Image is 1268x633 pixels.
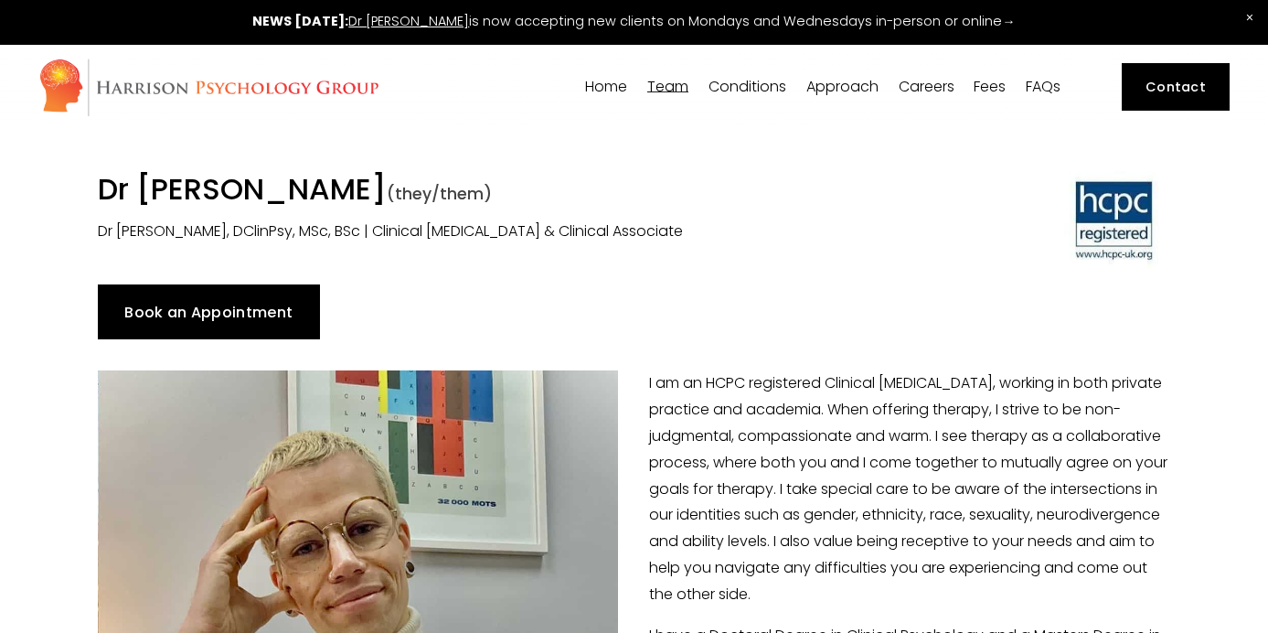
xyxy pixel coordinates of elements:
a: Home [585,78,627,95]
a: Contact [1122,63,1231,112]
span: Conditions [709,80,786,94]
h1: Dr [PERSON_NAME] [98,171,895,213]
img: Harrison Psychology Group [38,58,379,117]
a: Fees [974,78,1006,95]
p: Dr [PERSON_NAME], DClinPsy, MSc, BSc | Clinical [MEDICAL_DATA] & Clinical Associate [98,219,895,245]
a: FAQs [1026,78,1060,95]
span: Approach [806,80,879,94]
a: Careers [899,78,954,95]
a: folder dropdown [709,78,786,95]
a: folder dropdown [806,78,879,95]
p: I am an HCPC registered Clinical [MEDICAL_DATA], working in both private practice and academia. W... [98,370,1170,607]
span: (they/them) [387,183,492,205]
a: Dr [PERSON_NAME] [348,12,469,30]
a: folder dropdown [647,78,688,95]
span: Team [647,80,688,94]
a: Book an Appointment [98,284,320,339]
